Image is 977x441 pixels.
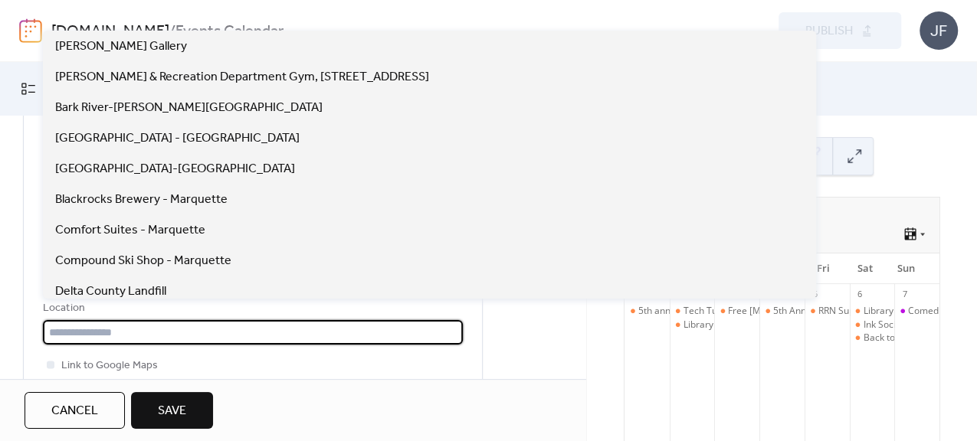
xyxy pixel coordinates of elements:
[714,305,759,318] div: Free Covid-19 at-home testing kits
[684,318,755,332] div: Library of Things
[158,402,186,420] span: Save
[803,253,844,284] div: Fri
[175,17,284,46] b: Events Calendar
[51,17,169,46] a: [DOMAIN_NAME]
[805,305,850,318] div: RRN Super Sale
[850,332,895,345] div: Back to School Open House
[61,357,158,375] span: Link to Google Maps
[169,17,175,46] b: /
[850,305,895,318] div: Library of Things
[55,68,429,87] span: [PERSON_NAME] & Recreation Department Gym, [STREET_ADDRESS]
[55,129,300,148] span: [GEOGRAPHIC_DATA] - [GEOGRAPHIC_DATA]
[863,318,908,332] div: Ink Society
[674,289,686,300] div: 2
[43,299,460,318] div: Location
[625,305,670,318] div: 5th annual Labor Day Celebration
[55,99,323,117] span: Bark River-[PERSON_NAME][GEOGRAPHIC_DATA]
[773,305,949,318] div: 5th Annual Monarchs Blessing Ceremony
[670,305,715,318] div: Tech Tuesdays
[920,11,958,50] div: JF
[844,253,886,284] div: Sat
[894,305,939,318] div: Comedian Tyler Fowler at Island Resort and Casino Club 41
[25,392,125,429] button: Cancel
[629,289,641,300] div: 1
[809,289,821,300] div: 5
[670,318,715,332] div: Library of Things
[728,305,910,318] div: Free [MEDICAL_DATA] at-home testing kits
[55,221,205,240] span: Comfort Suites - Marquette
[850,318,895,332] div: Ink Society
[638,305,768,318] div: 5th annual [DATE] Celebration
[818,305,884,318] div: RRN Super Sale
[19,18,42,43] img: logo
[759,305,805,318] div: 5th Annual Monarchs Blessing Ceremony
[55,283,166,301] span: Delta County Landfill
[55,38,187,56] span: [PERSON_NAME] Gallery
[51,402,98,420] span: Cancel
[9,68,110,109] a: My Events
[863,305,934,318] div: Library of Things
[854,289,866,300] div: 6
[55,252,231,270] span: Compound Ski Shop - Marquette
[55,160,295,178] span: [GEOGRAPHIC_DATA]-[GEOGRAPHIC_DATA]
[764,289,775,300] div: 4
[684,305,747,318] div: Tech Tuesdays
[719,289,730,300] div: 3
[899,289,910,300] div: 7
[886,253,927,284] div: Sun
[55,191,228,209] span: Blackrocks Brewery - Marquette
[131,392,213,429] button: Save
